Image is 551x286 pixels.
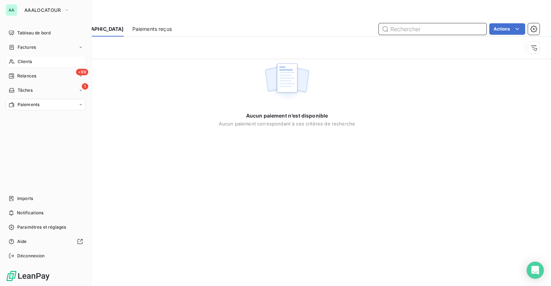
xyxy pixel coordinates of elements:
span: +99 [76,69,88,75]
span: Paramètres et réglages [17,224,66,230]
span: Imports [17,195,33,202]
span: Paiements reçus [132,25,172,33]
img: Logo LeanPay [6,270,50,282]
span: Notifications [17,210,43,216]
span: Factures [18,44,36,51]
span: Tableau de bord [17,30,51,36]
span: AAALOCATOUR [24,7,61,13]
span: Aide [17,238,27,245]
div: AA [6,4,17,16]
img: empty state [264,59,310,104]
span: Aucun paiement correspondant à ces critères de recherche [219,121,355,127]
a: Aide [6,236,86,247]
span: Tâches [18,87,33,94]
span: Paiements [18,101,39,108]
span: 1 [82,83,88,90]
button: Actions [489,23,525,35]
span: Clients [18,58,32,65]
span: Relances [17,73,36,79]
div: Open Intercom Messenger [527,262,544,279]
span: Déconnexion [17,253,45,259]
input: Rechercher [379,23,486,35]
span: Aucun paiement n’est disponible [246,112,328,119]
